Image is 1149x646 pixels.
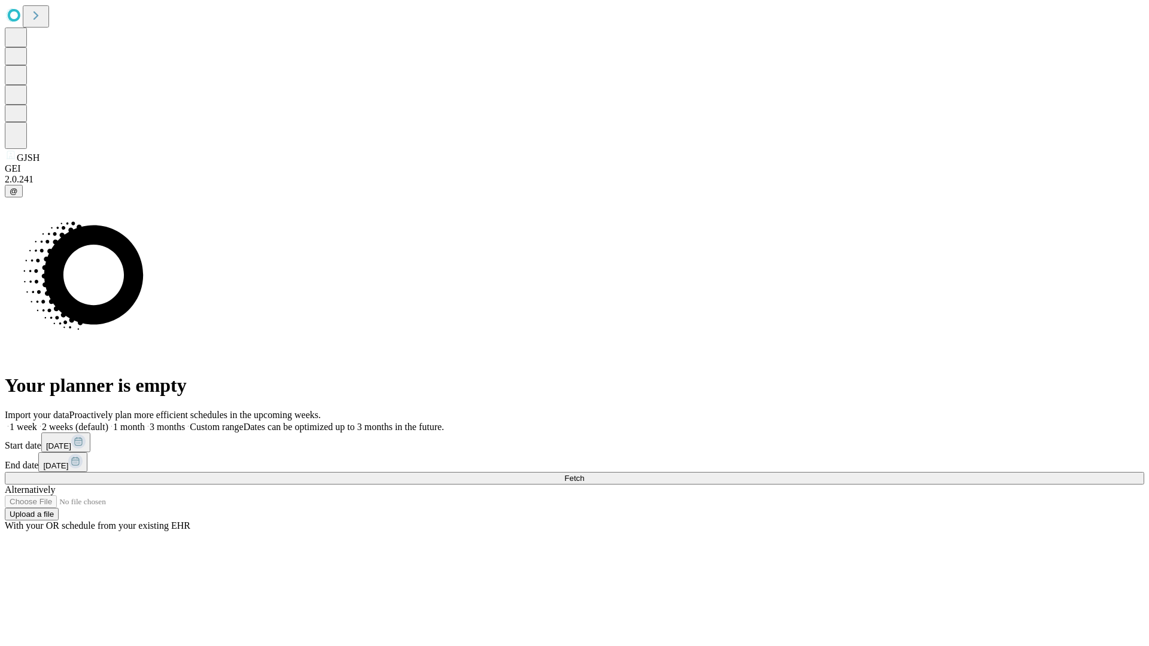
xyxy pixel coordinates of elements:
div: 2.0.241 [5,174,1144,185]
div: GEI [5,163,1144,174]
span: Fetch [564,474,584,483]
span: 1 week [10,422,37,432]
button: Upload a file [5,508,59,520]
span: 1 month [113,422,145,432]
span: Import your data [5,410,69,420]
span: [DATE] [46,441,71,450]
span: 3 months [150,422,185,432]
div: End date [5,452,1144,472]
span: 2 weeks (default) [42,422,108,432]
span: Dates can be optimized up to 3 months in the future. [244,422,444,432]
span: Alternatively [5,484,55,495]
span: With your OR schedule from your existing EHR [5,520,190,531]
button: [DATE] [41,432,90,452]
span: @ [10,187,18,196]
span: [DATE] [43,461,68,470]
div: Start date [5,432,1144,452]
span: Proactively plan more efficient schedules in the upcoming weeks. [69,410,321,420]
button: @ [5,185,23,197]
span: GJSH [17,153,39,163]
button: [DATE] [38,452,87,472]
h1: Your planner is empty [5,374,1144,397]
button: Fetch [5,472,1144,484]
span: Custom range [190,422,243,432]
